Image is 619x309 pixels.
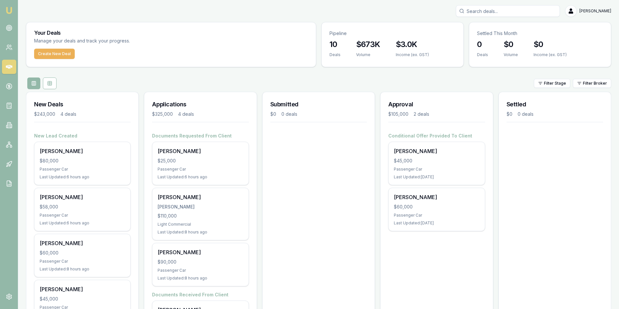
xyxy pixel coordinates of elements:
[34,49,75,59] button: Create New Deal
[40,267,125,272] div: Last Updated: 8 hours ago
[394,204,479,210] div: $60,000
[394,213,479,218] div: Passenger Car
[507,111,512,117] div: $0
[534,79,570,88] button: Filter Stage
[40,158,125,164] div: $80,000
[356,52,380,57] div: Volume
[388,100,485,109] h3: Approval
[394,147,479,155] div: [PERSON_NAME]
[477,52,488,57] div: Deals
[456,5,560,17] input: Search deals
[158,222,243,227] div: Light Commercial
[394,220,479,226] div: Last Updated: [DATE]
[34,30,308,35] h3: Your Deals
[477,39,488,50] h3: 0
[40,147,125,155] div: [PERSON_NAME]
[40,259,125,264] div: Passenger Car
[152,291,249,298] h4: Documents Received From Client
[152,100,249,109] h3: Applications
[388,111,408,117] div: $105,000
[534,39,567,50] h3: $0
[507,100,603,109] h3: Settled
[152,133,249,139] h4: Documents Requested From Client
[5,6,13,14] img: emu-icon-u.png
[329,39,341,50] h3: 10
[394,193,479,201] div: [PERSON_NAME]
[394,158,479,164] div: $45,000
[356,39,380,50] h3: $673K
[158,248,243,256] div: [PERSON_NAME]
[40,296,125,302] div: $45,000
[158,213,243,219] div: $110,000
[40,285,125,293] div: [PERSON_NAME]
[34,37,200,45] p: Manage your deals and track your progress.
[34,100,131,109] h3: New Deals
[158,276,243,281] div: Last Updated: 8 hours ago
[579,8,611,14] span: [PERSON_NAME]
[40,239,125,247] div: [PERSON_NAME]
[40,167,125,172] div: Passenger Car
[534,52,567,57] div: Income (ex. GST)
[573,79,611,88] button: Filter Broker
[158,167,243,172] div: Passenger Car
[158,259,243,265] div: $90,000
[394,167,479,172] div: Passenger Car
[583,81,607,86] span: Filter Broker
[152,111,173,117] div: $325,000
[158,174,243,180] div: Last Updated: 6 hours ago
[329,30,456,37] p: Pipeline
[270,111,276,117] div: $0
[518,111,534,117] div: 0 deals
[388,133,485,139] h4: Conditional Offer Provided To Client
[34,133,131,139] h4: New Lead Created
[40,250,125,256] div: $60,000
[40,174,125,180] div: Last Updated: 6 hours ago
[504,39,518,50] h3: $0
[158,147,243,155] div: [PERSON_NAME]
[394,174,479,180] div: Last Updated: [DATE]
[504,52,518,57] div: Volume
[40,204,125,210] div: $58,000
[34,111,55,117] div: $243,000
[40,220,125,226] div: Last Updated: 6 hours ago
[544,81,566,86] span: Filter Stage
[281,111,297,117] div: 0 deals
[158,268,243,273] div: Passenger Car
[40,213,125,218] div: Passenger Car
[414,111,429,117] div: 2 deals
[329,52,341,57] div: Deals
[158,204,243,210] div: [PERSON_NAME]
[40,193,125,201] div: [PERSON_NAME]
[477,30,603,37] p: Settled This Month
[178,111,194,117] div: 4 deals
[396,52,429,57] div: Income (ex. GST)
[158,193,243,201] div: [PERSON_NAME]
[158,230,243,235] div: Last Updated: 8 hours ago
[158,158,243,164] div: $25,000
[270,100,367,109] h3: Submitted
[396,39,429,50] h3: $3.0K
[60,111,76,117] div: 4 deals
